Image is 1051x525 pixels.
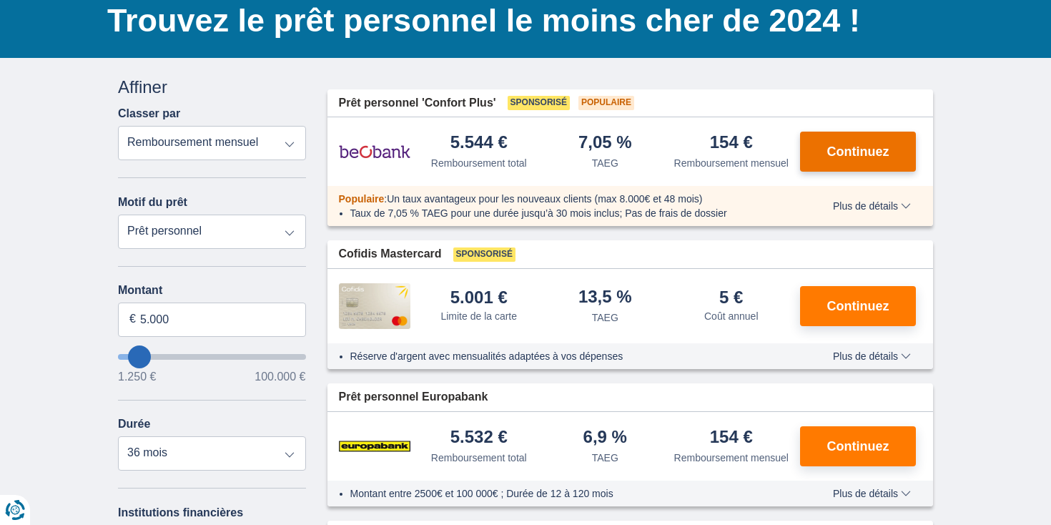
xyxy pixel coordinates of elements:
div: TAEG [592,310,618,325]
div: 5 € [719,289,743,306]
div: Limite de la carte [440,309,517,323]
div: Coût annuel [704,309,759,323]
span: Populaire [578,96,634,110]
label: Durée [118,418,150,431]
span: € [129,311,136,328]
li: Montant entre 2500€ et 100 000€ ; Durée de 12 à 120 mois [350,486,791,501]
span: Plus de détails [833,351,911,361]
li: Réserve d'argent avec mensualités adaptées à vos dépenses [350,349,791,363]
img: pret personnel Europabank [339,428,410,464]
span: Un taux avantageux pour les nouveaux clients (max 8.000€ et 48 mois) [387,193,702,205]
div: Remboursement mensuel [674,156,789,170]
button: Continuez [800,426,916,466]
label: Classer par [118,107,180,120]
div: TAEG [592,451,618,465]
button: Continuez [800,286,916,326]
img: pret personnel Cofidis CC [339,283,410,329]
div: : [327,192,803,206]
label: Motif du prêt [118,196,187,209]
li: Taux de 7,05 % TAEG pour une durée jusqu’à 30 mois inclus; Pas de frais de dossier [350,206,791,220]
span: Continuez [827,440,889,453]
span: Continuez [827,145,889,158]
span: Sponsorisé [508,96,570,110]
span: 1.250 € [118,371,156,383]
div: TAEG [592,156,618,170]
div: 154 € [710,134,753,153]
div: 5.544 € [450,134,508,153]
div: 7,05 % [578,134,632,153]
span: Continuez [827,300,889,313]
div: Remboursement total [431,156,527,170]
button: Plus de détails [822,350,922,362]
span: Cofidis Mastercard [339,246,442,262]
label: Montant [118,284,306,297]
span: Plus de détails [833,489,911,499]
div: 154 € [710,428,753,448]
div: 6,9 % [583,428,627,448]
span: Populaire [339,193,385,205]
span: Prêt personnel Europabank [339,389,488,406]
button: Continuez [800,132,916,172]
label: Institutions financières [118,506,243,519]
div: 5.532 € [450,428,508,448]
div: Remboursement total [431,451,527,465]
span: Plus de détails [833,201,911,211]
span: Sponsorisé [453,247,515,262]
img: pret personnel Beobank [339,134,410,170]
span: 100.000 € [255,371,305,383]
div: 13,5 % [578,288,632,308]
input: wantToBorrow [118,354,306,360]
span: Prêt personnel 'Confort Plus' [339,95,496,112]
button: Plus de détails [822,488,922,499]
button: Plus de détails [822,200,922,212]
div: 5.001 € [450,289,508,306]
div: Affiner [118,75,306,99]
div: Remboursement mensuel [674,451,789,465]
